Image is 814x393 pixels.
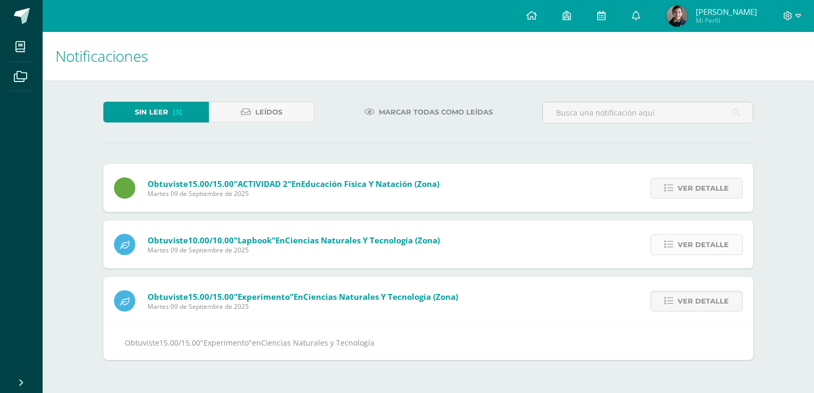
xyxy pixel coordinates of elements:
[678,291,729,311] span: Ver detalle
[255,102,282,122] span: Leídos
[543,102,753,123] input: Busca una notificación aquí
[285,235,440,245] span: Ciencias Naturales y Tecnología (Zona)
[234,178,291,189] span: "ACTIVIDAD 2"
[173,102,182,122] span: (3)
[696,16,757,25] span: Mi Perfil
[678,178,729,198] span: Ver detalle
[148,189,439,198] span: Martes 09 de Septiembre de 2025
[200,338,252,348] span: "Experimento"
[301,178,439,189] span: Educación Física y Natación (Zona)
[125,336,732,349] div: Obtuviste en
[188,291,234,302] span: 15.00/15.00
[148,302,458,311] span: Martes 09 de Septiembre de 2025
[379,102,493,122] span: Marcar todas como leídas
[159,338,200,348] span: 15.00/15.00
[148,291,458,302] span: Obtuviste en
[135,102,168,122] span: Sin leer
[261,338,375,348] span: Ciencias Naturales y Tecnología
[209,102,314,122] a: Leídos
[234,291,294,302] span: "Experimento"
[148,245,440,255] span: Martes 09 de Septiembre de 2025
[303,291,458,302] span: Ciencias Naturales y Tecnología (Zona)
[55,46,148,66] span: Notificaciones
[103,102,209,122] a: Sin leer(3)
[188,235,234,245] span: 10.00/10.00
[148,178,439,189] span: Obtuviste en
[351,102,506,122] a: Marcar todas como leídas
[666,5,688,27] img: 4b4ba961898aa8c56c1a512679ff2d59.png
[678,235,729,255] span: Ver detalle
[234,235,275,245] span: "Lapbook"
[696,6,757,17] span: [PERSON_NAME]
[188,178,234,189] span: 15.00/15.00
[148,235,440,245] span: Obtuviste en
